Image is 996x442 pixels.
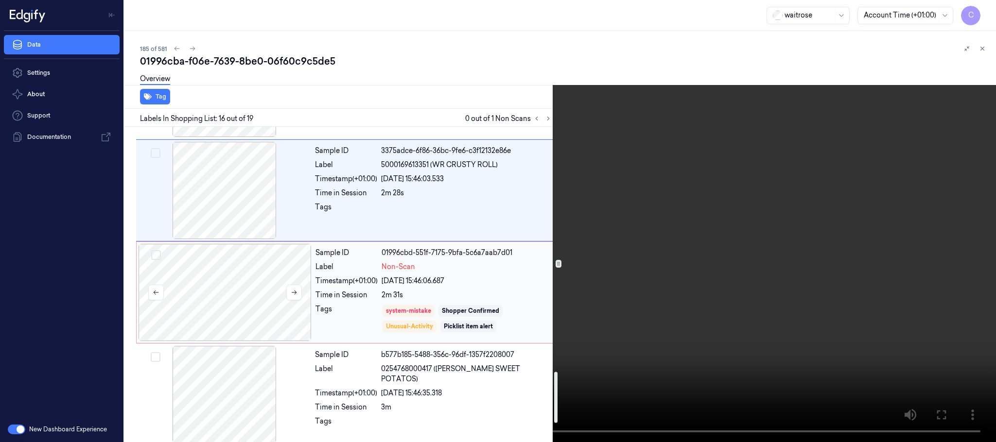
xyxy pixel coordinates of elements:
[442,306,499,315] div: Shopper Confirmed
[315,160,377,170] div: Label
[151,250,161,260] button: Select row
[315,350,377,360] div: Sample ID
[104,7,120,23] button: Toggle Navigation
[961,6,980,25] button: C
[4,35,120,54] a: Data
[315,402,377,412] div: Time in Session
[381,402,552,412] div: 3m
[315,290,378,300] div: Time in Session
[381,146,552,156] div: 3375adce-6f86-36bc-9fe6-c3f12132e86e
[4,63,120,83] a: Settings
[315,388,377,398] div: Timestamp (+01:00)
[140,89,170,104] button: Tag
[381,188,552,198] div: 2m 28s
[382,276,552,286] div: [DATE] 15:46:06.687
[315,304,378,333] div: Tags
[4,106,120,125] a: Support
[381,388,552,398] div: [DATE] 15:46:35.318
[444,322,493,331] div: Picklist item alert
[140,45,167,53] span: 185 of 581
[315,188,377,198] div: Time in Session
[382,248,552,258] div: 01996cbd-551f-7175-9bfa-5c6a7aab7d01
[315,202,377,218] div: Tags
[4,127,120,147] a: Documentation
[315,174,377,184] div: Timestamp (+01:00)
[382,290,552,300] div: 2m 31s
[140,74,170,85] a: Overview
[315,146,377,156] div: Sample ID
[465,113,554,124] span: 0 out of 1 Non Scans
[386,306,431,315] div: system-mistake
[151,148,160,158] button: Select row
[315,364,377,384] div: Label
[386,322,433,331] div: Unusual-Activity
[381,364,552,384] span: 0254768000417 ([PERSON_NAME] SWEET POTATOS)
[381,160,498,170] span: 5000169613351 (WR CRUSTY ROLL)
[140,54,988,68] div: 01996cba-f06e-7639-8be0-06f60c9c5de5
[315,262,378,272] div: Label
[315,276,378,286] div: Timestamp (+01:00)
[382,262,415,272] span: Non-Scan
[381,174,552,184] div: [DATE] 15:46:03.533
[4,85,120,104] button: About
[140,114,253,124] span: Labels In Shopping List: 16 out of 19
[151,352,160,362] button: Select row
[315,248,378,258] div: Sample ID
[315,416,377,432] div: Tags
[381,350,552,360] div: b577b185-5488-356c-96df-1357f2208007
